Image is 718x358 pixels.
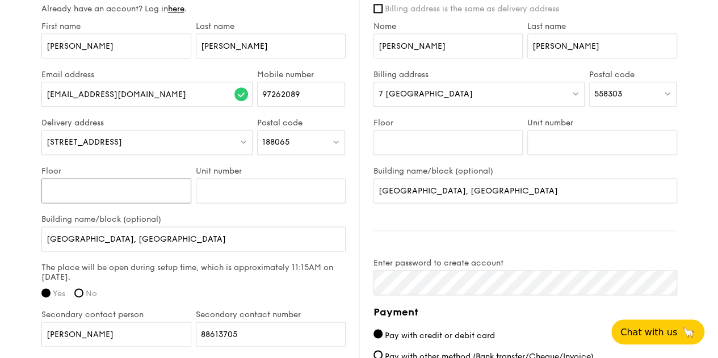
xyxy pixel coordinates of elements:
span: Billing address is the same as delivery address [385,4,559,14]
label: The place will be open during setup time, which is approximately 11:15AM on [DATE]. [41,263,346,282]
img: icon-dropdown.fa26e9f9.svg [572,89,580,98]
label: Billing address [373,70,585,79]
span: No [86,289,97,298]
img: icon-success.f839ccf9.svg [234,87,248,101]
label: Floor [373,118,523,128]
button: Chat with us🦙 [611,319,704,344]
span: [STREET_ADDRESS] [47,137,122,147]
label: Mobile number [257,70,345,79]
label: Delivery address [41,118,253,128]
label: Name [373,22,523,31]
label: Secondary contact number [196,310,346,319]
span: Pay with credit or debit card [385,330,495,340]
label: Enter password to create account [373,258,677,268]
span: 7 [GEOGRAPHIC_DATA] [379,89,473,99]
input: Yes [41,288,51,297]
div: Already have an account? Log in . [41,3,346,15]
img: icon-dropdown.fa26e9f9.svg [332,137,340,146]
label: Postal code [257,118,345,128]
label: Building name/block (optional) [41,214,346,224]
label: Last name [527,22,677,31]
label: Last name [196,22,346,31]
img: icon-dropdown.fa26e9f9.svg [664,89,671,98]
input: Pay with credit or debit card [373,329,383,338]
label: Email address [41,70,253,79]
label: First name [41,22,191,31]
label: Unit number [196,166,346,176]
label: Floor [41,166,191,176]
img: icon-dropdown.fa26e9f9.svg [240,137,247,146]
span: Chat with us [620,327,677,338]
label: Building name/block (optional) [373,166,677,176]
label: Secondary contact person [41,310,191,319]
input: Billing address is the same as delivery address [373,4,383,13]
h4: Payment [373,304,677,320]
label: Unit number [527,118,677,128]
span: 🦙 [682,326,695,339]
span: 188065 [262,137,289,147]
span: Yes [53,289,65,298]
label: Postal code [589,70,677,79]
span: 558303 [594,89,622,99]
input: No [74,288,83,297]
a: here [168,4,184,14]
